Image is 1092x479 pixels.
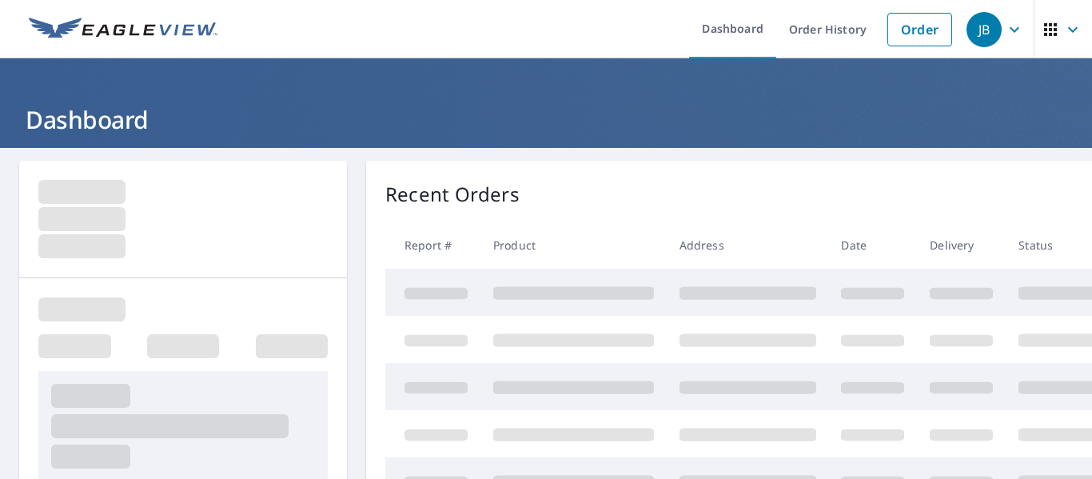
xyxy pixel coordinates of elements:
[917,222,1006,269] th: Delivery
[385,222,480,269] th: Report #
[480,222,667,269] th: Product
[828,222,917,269] th: Date
[19,103,1073,136] h1: Dashboard
[966,12,1002,47] div: JB
[667,222,829,269] th: Address
[385,180,520,209] p: Recent Orders
[29,18,217,42] img: EV Logo
[887,13,952,46] a: Order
